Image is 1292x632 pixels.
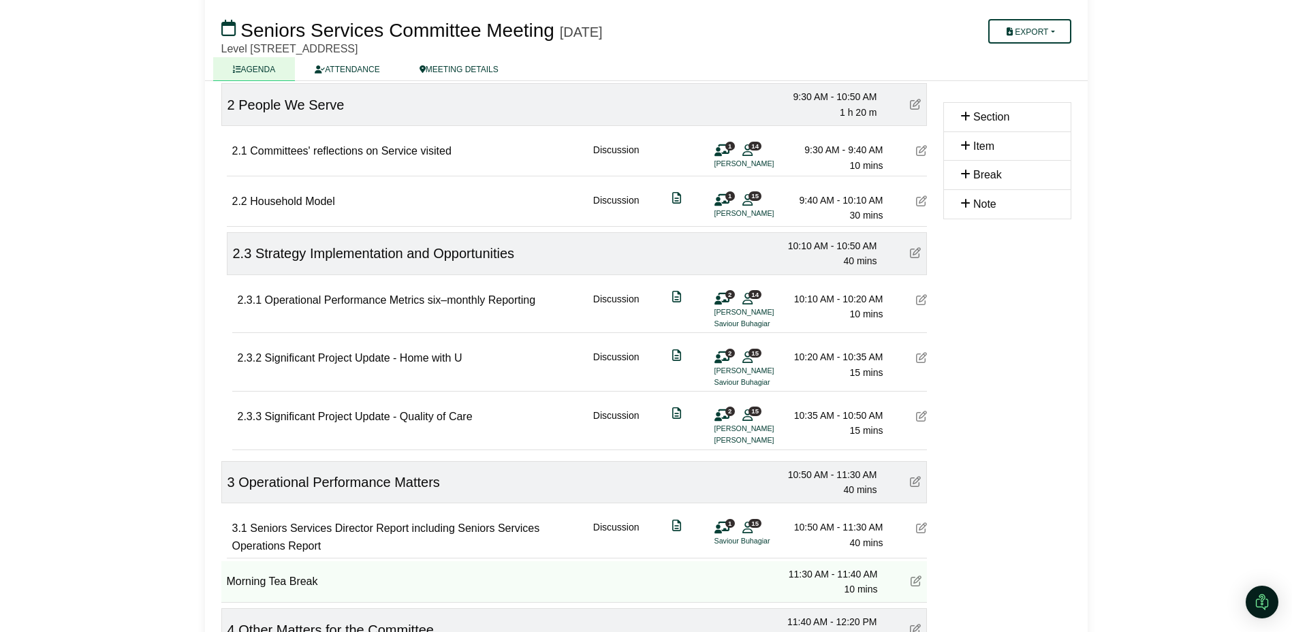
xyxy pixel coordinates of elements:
li: [PERSON_NAME] [714,423,817,434]
div: Discussion [593,291,640,330]
span: Significant Project Update - Home with U [265,352,462,364]
span: 10 mins [849,309,883,319]
span: 40 mins [843,255,877,266]
li: [PERSON_NAME] [714,208,817,219]
div: 11:30 AM - 11:40 AM [783,567,878,582]
span: Seniors Services Director Report including Seniors Services Operations Report [232,522,540,552]
span: 2 [227,97,235,112]
div: 10:50 AM - 11:30 AM [788,520,883,535]
div: 10:35 AM - 10:50 AM [788,408,883,423]
div: [DATE] [560,24,603,40]
span: Seniors Services Committee Meeting [240,20,554,41]
span: Significant Project Update - Quality of Care [265,411,473,422]
a: ATTENDANCE [295,57,399,81]
div: 11:40 AM - 12:20 PM [782,614,877,629]
span: 15 mins [849,367,883,378]
span: Break [973,169,1002,180]
span: 15 mins [849,425,883,436]
span: 1 h 20 m [840,107,877,118]
span: 30 mins [849,210,883,221]
div: Discussion [593,193,640,223]
li: [PERSON_NAME] [714,365,817,377]
span: Household Model [250,195,335,207]
span: 15 [749,191,761,200]
span: 10 mins [849,160,883,171]
span: Level [STREET_ADDRESS] [221,43,358,54]
span: 40 mins [843,484,877,495]
div: 10:10 AM - 10:50 AM [782,238,877,253]
span: 2.3 [233,246,252,261]
span: 10 mins [844,584,877,595]
span: 1 [725,142,735,151]
span: 2 [725,407,735,415]
span: 2.1 [232,145,247,157]
div: 10:20 AM - 10:35 AM [788,349,883,364]
span: 3.1 [232,522,247,534]
span: Operational Performance Matters [238,475,440,490]
div: 9:30 AM - 10:50 AM [782,89,877,104]
a: MEETING DETAILS [400,57,518,81]
span: 15 [749,349,761,358]
div: 10:50 AM - 11:30 AM [782,467,877,482]
div: Open Intercom Messenger [1246,586,1278,618]
div: 9:40 AM - 10:10 AM [788,193,883,208]
span: Morning Tea Break [227,575,318,587]
span: 15 [749,519,761,528]
span: Committees' reflections on Service visited [250,145,452,157]
span: 1 [725,191,735,200]
div: Discussion [593,408,640,447]
button: Export [988,19,1071,44]
span: 15 [749,407,761,415]
li: [PERSON_NAME] [714,158,817,170]
span: 40 mins [849,537,883,548]
span: Note [973,198,996,210]
span: 2.3.1 [238,294,262,306]
li: Saviour Buhagiar [714,318,817,330]
span: Operational Performance Metrics six–monthly Reporting [265,294,536,306]
span: People We Serve [238,97,344,112]
li: Saviour Buhagiar [714,535,817,547]
span: 1 [725,519,735,528]
li: [PERSON_NAME] [714,434,817,446]
div: Discussion [593,520,640,554]
div: 10:10 AM - 10:20 AM [788,291,883,306]
div: Discussion [593,142,640,173]
a: AGENDA [213,57,296,81]
span: 3 [227,475,235,490]
span: 14 [749,142,761,151]
div: 9:30 AM - 9:40 AM [788,142,883,157]
span: Strategy Implementation and Opportunities [255,246,514,261]
span: 2.3.2 [238,352,262,364]
li: Saviour Buhagiar [714,377,817,388]
span: 14 [749,290,761,299]
li: [PERSON_NAME] [714,306,817,318]
span: Item [973,140,994,152]
span: Section [973,111,1009,123]
span: 2 [725,349,735,358]
span: 2 [725,290,735,299]
div: Discussion [593,349,640,388]
span: 2.2 [232,195,247,207]
span: 2.3.3 [238,411,262,422]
